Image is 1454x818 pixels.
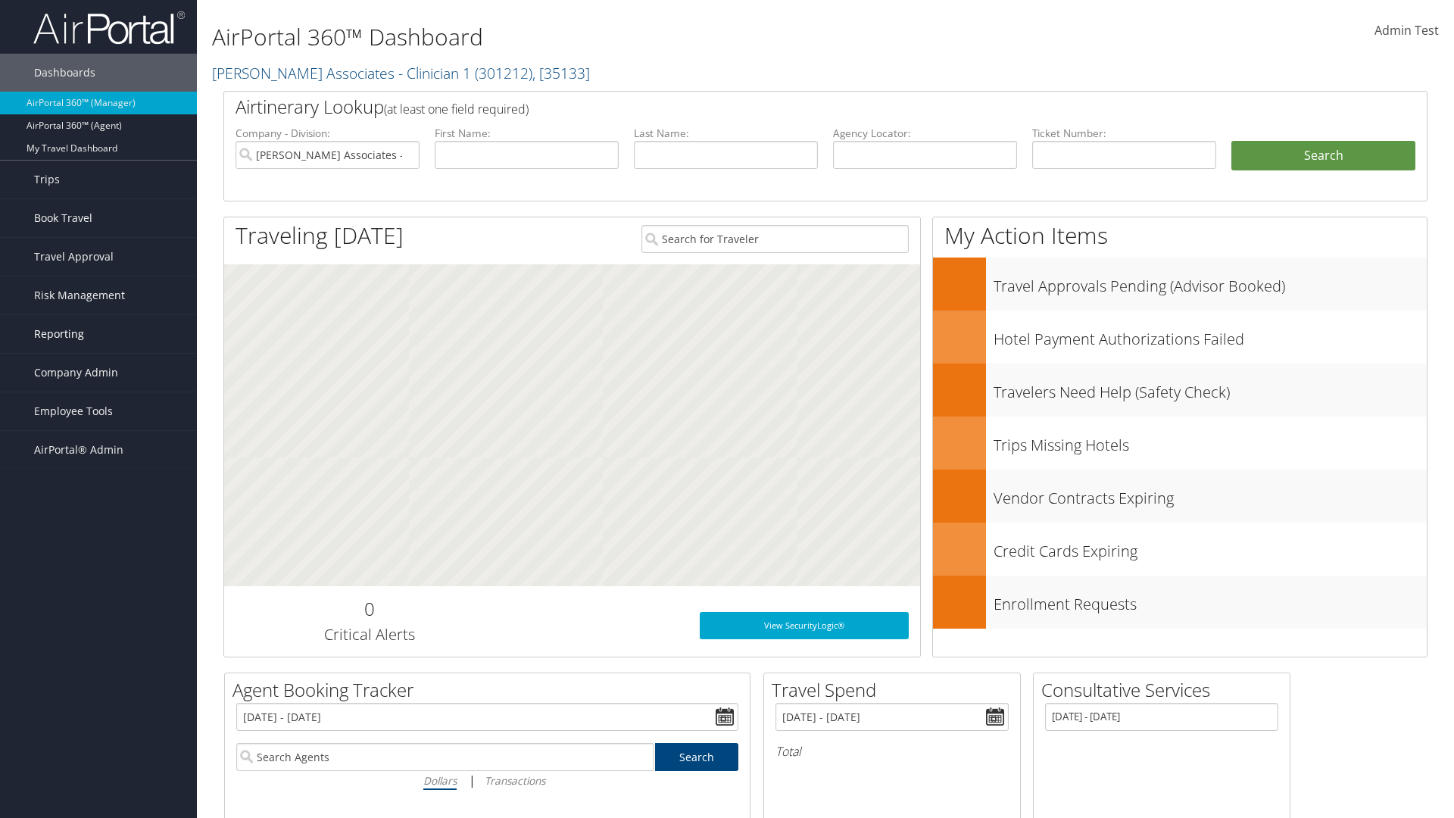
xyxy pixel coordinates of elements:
[994,321,1427,350] h3: Hotel Payment Authorizations Failed
[232,677,750,703] h2: Agent Booking Tracker
[933,417,1427,470] a: Trips Missing Hotels
[236,126,420,141] label: Company - Division:
[1231,141,1415,171] button: Search
[933,258,1427,311] a: Travel Approvals Pending (Advisor Booked)
[641,225,909,253] input: Search for Traveler
[772,677,1020,703] h2: Travel Spend
[655,743,739,771] a: Search
[933,470,1427,523] a: Vendor Contracts Expiring
[933,364,1427,417] a: Travelers Need Help (Safety Check)
[34,315,84,353] span: Reporting
[933,523,1427,576] a: Credit Cards Expiring
[1032,126,1216,141] label: Ticket Number:
[833,126,1017,141] label: Agency Locator:
[34,238,114,276] span: Travel Approval
[933,220,1427,251] h1: My Action Items
[212,21,1030,53] h1: AirPortal 360™ Dashboard
[485,773,545,788] i: Transactions
[435,126,619,141] label: First Name:
[236,743,654,771] input: Search Agents
[933,311,1427,364] a: Hotel Payment Authorizations Failed
[1041,677,1290,703] h2: Consultative Services
[33,10,185,45] img: airportal-logo.png
[34,161,60,198] span: Trips
[236,771,738,790] div: |
[34,431,123,469] span: AirPortal® Admin
[34,54,95,92] span: Dashboards
[236,220,404,251] h1: Traveling [DATE]
[1374,8,1439,55] a: Admin Test
[34,354,118,392] span: Company Admin
[994,268,1427,297] h3: Travel Approvals Pending (Advisor Booked)
[994,480,1427,509] h3: Vendor Contracts Expiring
[700,612,909,639] a: View SecurityLogic®
[236,94,1315,120] h2: Airtinerary Lookup
[994,586,1427,615] h3: Enrollment Requests
[994,533,1427,562] h3: Credit Cards Expiring
[384,101,529,117] span: (at least one field required)
[34,199,92,237] span: Book Travel
[634,126,818,141] label: Last Name:
[994,427,1427,456] h3: Trips Missing Hotels
[423,773,457,788] i: Dollars
[994,374,1427,403] h3: Travelers Need Help (Safety Check)
[532,63,590,83] span: , [ 35133 ]
[933,576,1427,629] a: Enrollment Requests
[236,596,503,622] h2: 0
[212,63,590,83] a: [PERSON_NAME] Associates - Clinician 1
[1374,22,1439,39] span: Admin Test
[34,276,125,314] span: Risk Management
[775,743,1009,760] h6: Total
[34,392,113,430] span: Employee Tools
[475,63,532,83] span: ( 301212 )
[236,624,503,645] h3: Critical Alerts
